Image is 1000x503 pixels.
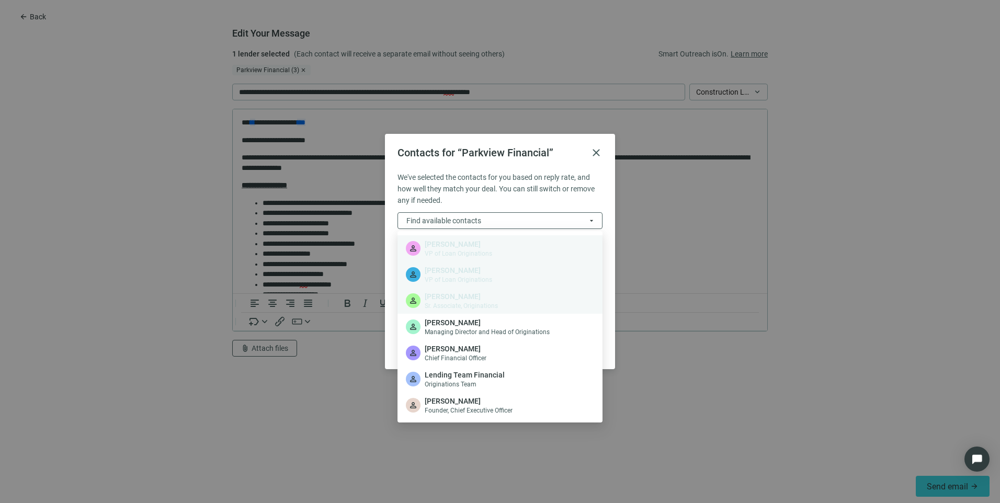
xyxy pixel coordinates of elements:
[397,212,603,229] button: Find available contactsarrow_drop_down
[408,374,418,384] span: person
[406,216,481,225] span: Find available contacts
[425,406,513,415] span: Founder, Chief Executive Officer
[425,380,505,388] span: Originations Team
[425,265,492,276] span: [PERSON_NAME]
[425,276,492,284] span: VP of Loan Originations
[425,328,550,336] span: Managing Director and Head of Originations
[408,348,418,358] span: person
[425,370,505,380] span: Lending Team Financial
[408,270,418,279] span: person
[397,146,586,159] h2: Contacts for “Parkview Financial”
[425,302,498,310] span: Sr. Associate, Originations
[964,447,990,472] div: Open Intercom Messenger
[425,317,550,328] span: [PERSON_NAME]
[425,291,498,302] span: [PERSON_NAME]
[408,296,418,305] span: person
[425,249,492,258] span: VP of Loan Originations
[587,216,596,225] span: arrow_drop_down
[408,244,418,253] span: person
[590,146,603,159] button: close
[425,396,513,406] span: [PERSON_NAME]
[425,354,486,362] span: Chief Financial Officer
[425,344,486,354] span: [PERSON_NAME]
[408,401,418,410] span: person
[397,173,595,204] span: We've selected the contacts for you based on reply rate, and how well they match your deal. You c...
[425,239,492,249] span: [PERSON_NAME]
[408,322,418,331] span: person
